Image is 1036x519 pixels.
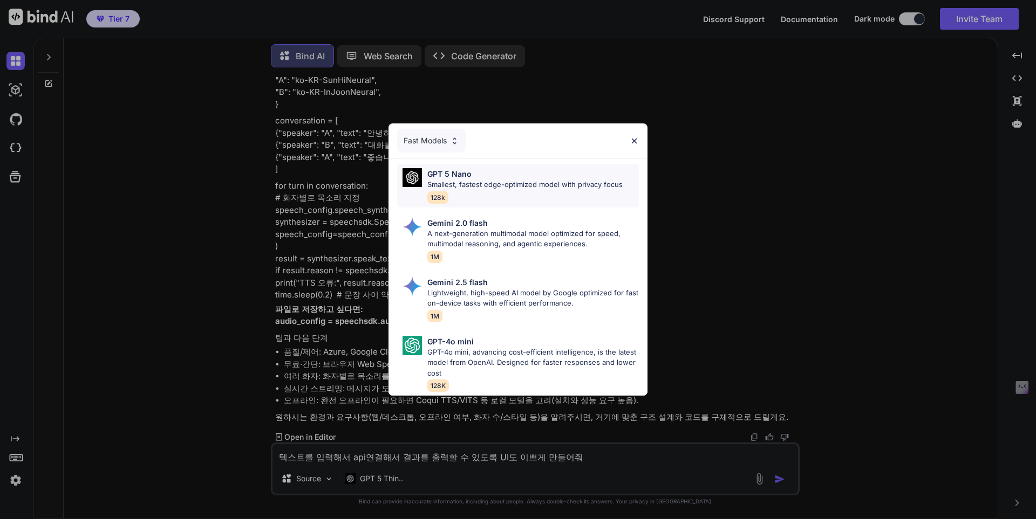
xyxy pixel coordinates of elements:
p: Gemini 2.5 flash [427,276,488,288]
img: Pick Models [403,276,422,296]
span: 128K [427,379,449,392]
span: 1M [427,251,442,263]
p: GPT-4o mini, advancing cost-efficient intelligence, is the latest model from OpenAI. Designed for... [427,347,639,379]
img: close [630,136,639,146]
p: GPT 5 Nano [427,168,472,179]
span: 1M [427,310,442,322]
p: Gemini 2.0 flash [427,217,488,229]
p: A next-generation multimodal model optimized for speed, multimodal reasoning, and agentic experie... [427,229,639,250]
img: Pick Models [403,336,422,355]
img: Pick Models [403,168,422,187]
span: 128k [427,191,448,204]
img: Pick Models [450,136,459,146]
img: Pick Models [403,217,422,237]
p: Smallest, fastest edge-optimized model with privacy focus [427,179,623,190]
p: GPT-4o mini [427,336,474,347]
div: Fast Models [397,129,466,153]
p: Lightweight, high-speed AI model by Google optimized for fast on-device tasks with efficient perf... [427,288,639,309]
